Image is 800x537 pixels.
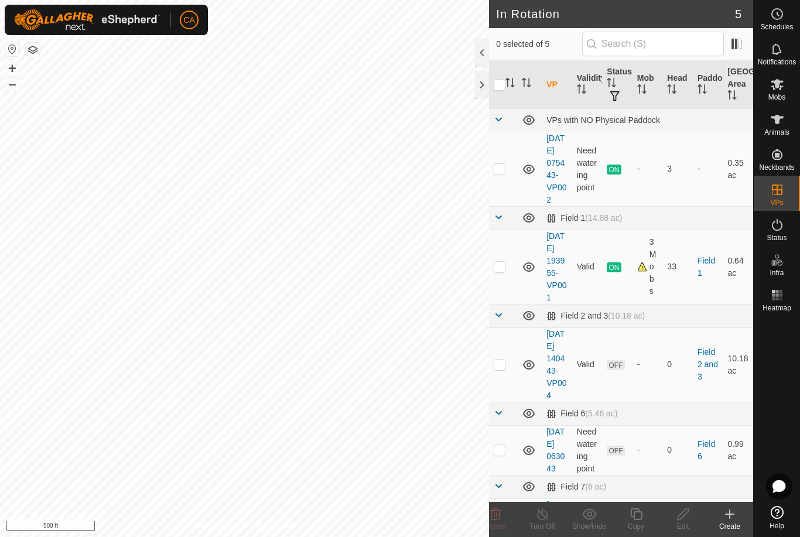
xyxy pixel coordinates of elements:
td: 10.18 ac [723,327,753,402]
span: 5 [735,5,741,23]
p-sorticon: Activate to sort [522,80,531,89]
div: Field 2 and 3 [546,311,645,321]
button: – [5,77,19,91]
p-sorticon: Activate to sort [607,80,616,89]
a: [DATE] 075443-VP002 [546,134,566,204]
span: Schedules [760,23,793,30]
a: [DATE] 063043 [546,427,565,473]
th: VP [542,61,572,109]
div: Field 7 [546,482,606,492]
span: OFF [607,360,624,370]
span: Neckbands [759,164,794,171]
button: + [5,61,19,76]
div: Turn Off [519,521,566,532]
div: Create [706,521,753,532]
span: 0 selected of 5 [496,38,582,50]
span: (14.88 ac) [585,213,622,223]
a: Privacy Policy [199,522,242,532]
td: 0.99 ac [723,425,753,475]
th: Validity [572,61,603,109]
span: Notifications [758,59,796,66]
a: Field 1 [698,256,715,278]
div: - [637,358,658,371]
span: (10.18 ac) [608,311,645,320]
span: Help [770,522,784,529]
div: - [637,444,658,456]
td: 0 [662,327,693,402]
a: [DATE] 193955-VP001 [546,231,566,302]
div: Field 6 [546,409,617,419]
div: 3 Mobs [637,236,658,297]
div: - [637,163,658,175]
span: Delete [486,522,506,531]
th: Head [662,61,693,109]
p-sorticon: Activate to sort [667,86,676,95]
h2: In Rotation [496,7,735,21]
div: Copy [613,521,659,532]
th: Mob [633,61,663,109]
span: Animals [764,129,789,136]
span: Mobs [768,94,785,101]
span: VPs [770,199,783,206]
span: OFF [607,446,624,456]
div: Show/Hide [566,521,613,532]
span: (6 ac) [585,482,606,491]
span: (5.46 ac) [585,409,617,418]
div: Edit [659,521,706,532]
a: [DATE] 140443-VP004 [546,329,566,400]
td: 33 [662,230,693,304]
td: Valid [572,230,603,304]
p-sorticon: Activate to sort [505,80,515,89]
p-sorticon: Activate to sort [637,86,647,95]
td: 0.64 ac [723,230,753,304]
td: - [693,132,723,206]
span: ON [607,262,621,272]
td: 0 [662,425,693,475]
th: Paddock [693,61,723,109]
p-sorticon: Activate to sort [577,86,586,95]
span: CA [183,14,194,26]
p-sorticon: Activate to sort [698,86,707,95]
th: [GEOGRAPHIC_DATA] Area [723,61,753,109]
a: Field 2 and 3 [698,347,718,381]
td: Need watering point [572,132,603,206]
td: Valid [572,327,603,402]
td: 0.35 ac [723,132,753,206]
a: Help [754,501,800,534]
input: Search (S) [582,32,724,56]
p-sorticon: Activate to sort [727,92,737,101]
th: Status [602,61,633,109]
span: ON [607,165,621,175]
img: Gallagher Logo [14,9,160,30]
td: Need watering point [572,425,603,475]
button: Map Layers [26,43,40,57]
a: Contact Us [256,522,290,532]
td: 3 [662,132,693,206]
a: Field 6 [698,439,715,461]
span: Heatmap [763,305,791,312]
span: Infra [770,269,784,276]
div: Field 1 [546,213,622,223]
div: VPs with NO Physical Paddock [546,115,748,125]
span: Status [767,234,787,241]
button: Reset Map [5,42,19,56]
